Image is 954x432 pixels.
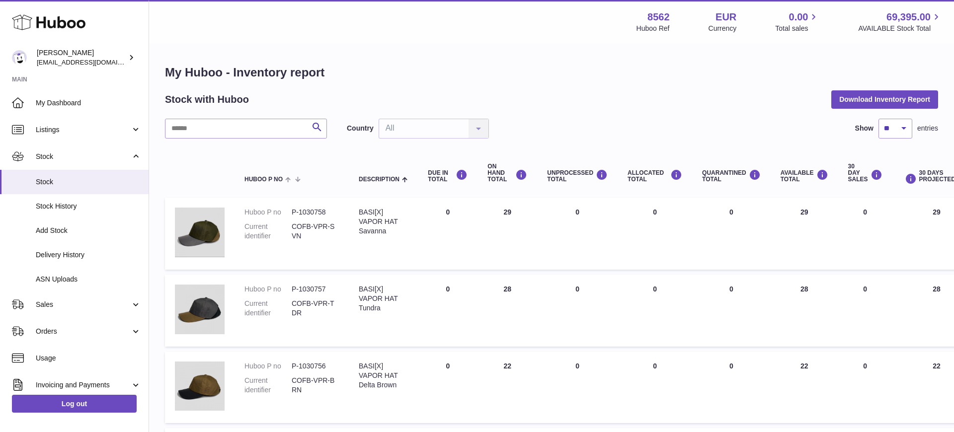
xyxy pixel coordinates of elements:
[886,10,931,24] span: 69,395.00
[165,65,938,80] h1: My Huboo - Inventory report
[36,125,131,135] span: Listings
[781,169,828,183] div: AVAILABLE Total
[359,285,408,313] div: BASI[X] VAPOR HAT Tundra
[347,124,374,133] label: Country
[359,361,408,390] div: BASI[X] VAPOR HAT Delta Brown
[175,361,225,411] img: product image
[917,124,938,133] span: entries
[537,198,618,270] td: 0
[729,208,733,216] span: 0
[244,376,292,395] dt: Current identifier
[292,208,339,217] dd: P-1030758
[36,275,141,284] span: ASN Uploads
[244,176,283,183] span: Huboo P no
[487,163,527,183] div: ON HAND Total
[175,208,225,257] img: product image
[547,169,608,183] div: UNPROCESSED Total
[702,169,761,183] div: QUARANTINED Total
[855,124,874,133] label: Show
[636,24,670,33] div: Huboo Ref
[838,275,892,347] td: 0
[244,222,292,241] dt: Current identifier
[428,169,468,183] div: DUE IN TOTAL
[618,198,692,270] td: 0
[477,198,537,270] td: 29
[775,10,819,33] a: 0.00 Total sales
[477,352,537,424] td: 22
[175,285,225,334] img: product image
[165,93,249,106] h2: Stock with Huboo
[618,352,692,424] td: 0
[477,275,537,347] td: 28
[418,275,477,347] td: 0
[715,10,736,24] strong: EUR
[12,395,137,413] a: Log out
[709,24,737,33] div: Currency
[292,299,339,318] dd: COFB-VPR-TDR
[359,208,408,236] div: BASI[X] VAPOR HAT Savanna
[36,300,131,309] span: Sales
[36,380,131,390] span: Invoicing and Payments
[771,352,838,424] td: 22
[36,202,141,211] span: Stock History
[858,10,942,33] a: 69,395.00 AVAILABLE Stock Total
[36,327,131,336] span: Orders
[292,222,339,241] dd: COFB-VPR-SVN
[37,58,146,66] span: [EMAIL_ADDRESS][DOMAIN_NAME]
[838,352,892,424] td: 0
[537,352,618,424] td: 0
[359,176,399,183] span: Description
[292,361,339,371] dd: P-1030756
[771,275,838,347] td: 28
[36,177,141,187] span: Stock
[831,90,938,108] button: Download Inventory Report
[292,285,339,294] dd: P-1030757
[789,10,808,24] span: 0.00
[618,275,692,347] td: 0
[838,198,892,270] td: 0
[647,10,670,24] strong: 8562
[292,376,339,395] dd: COFB-VPR-BRN
[729,285,733,293] span: 0
[37,48,126,67] div: [PERSON_NAME]
[418,352,477,424] td: 0
[36,152,131,161] span: Stock
[244,299,292,318] dt: Current identifier
[36,226,141,235] span: Add Stock
[775,24,819,33] span: Total sales
[858,24,942,33] span: AVAILABLE Stock Total
[848,163,882,183] div: 30 DAY SALES
[36,250,141,260] span: Delivery History
[36,354,141,363] span: Usage
[418,198,477,270] td: 0
[729,362,733,370] span: 0
[244,361,292,371] dt: Huboo P no
[244,208,292,217] dt: Huboo P no
[12,50,27,65] img: fumi@codeofbell.com
[628,169,682,183] div: ALLOCATED Total
[771,198,838,270] td: 29
[537,275,618,347] td: 0
[244,285,292,294] dt: Huboo P no
[36,98,141,108] span: My Dashboard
